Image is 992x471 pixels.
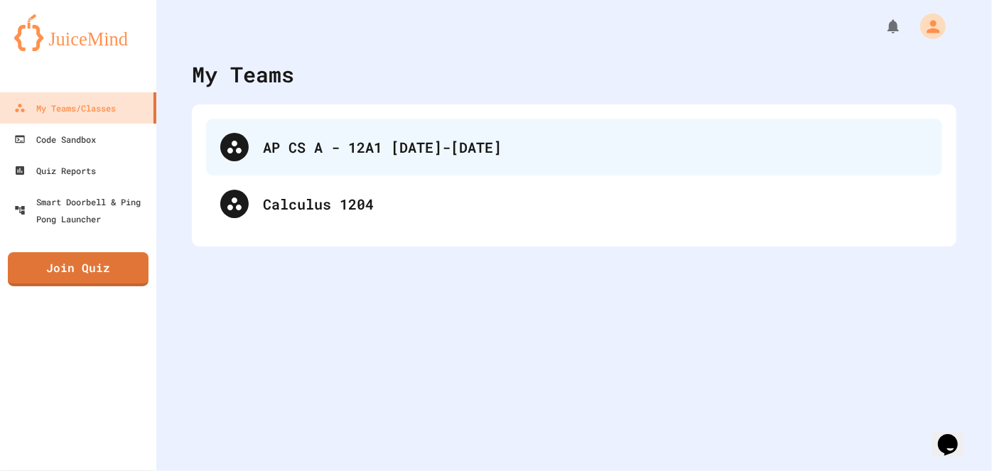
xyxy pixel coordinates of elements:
[263,193,928,215] div: Calculus 1204
[14,131,96,148] div: Code Sandbox
[206,119,942,175] div: AP CS A - 12A1 [DATE]-[DATE]
[206,175,942,232] div: Calculus 1204
[858,14,905,38] div: My Notifications
[14,193,151,227] div: Smart Doorbell & Ping Pong Launcher
[905,10,949,43] div: My Account
[14,99,116,117] div: My Teams/Classes
[14,14,142,51] img: logo-orange.svg
[932,414,978,457] iframe: chat widget
[14,162,96,179] div: Quiz Reports
[8,252,149,286] a: Join Quiz
[192,58,294,90] div: My Teams
[263,136,928,158] div: AP CS A - 12A1 [DATE]-[DATE]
